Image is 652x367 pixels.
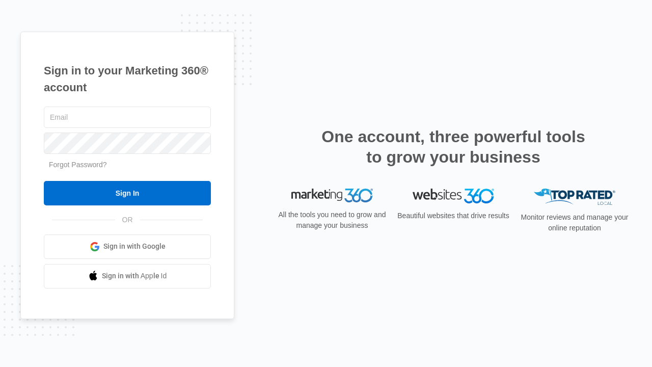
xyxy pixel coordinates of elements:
[103,241,166,252] span: Sign in with Google
[44,107,211,128] input: Email
[413,189,494,203] img: Websites 360
[49,161,107,169] a: Forgot Password?
[518,212,632,233] p: Monitor reviews and manage your online reputation
[44,62,211,96] h1: Sign in to your Marketing 360® account
[102,271,167,281] span: Sign in with Apple Id
[44,181,211,205] input: Sign In
[275,209,389,231] p: All the tools you need to grow and manage your business
[534,189,615,205] img: Top Rated Local
[318,126,588,167] h2: One account, three powerful tools to grow your business
[291,189,373,203] img: Marketing 360
[44,264,211,289] a: Sign in with Apple Id
[115,215,140,225] span: OR
[44,234,211,259] a: Sign in with Google
[396,211,510,221] p: Beautiful websites that drive results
